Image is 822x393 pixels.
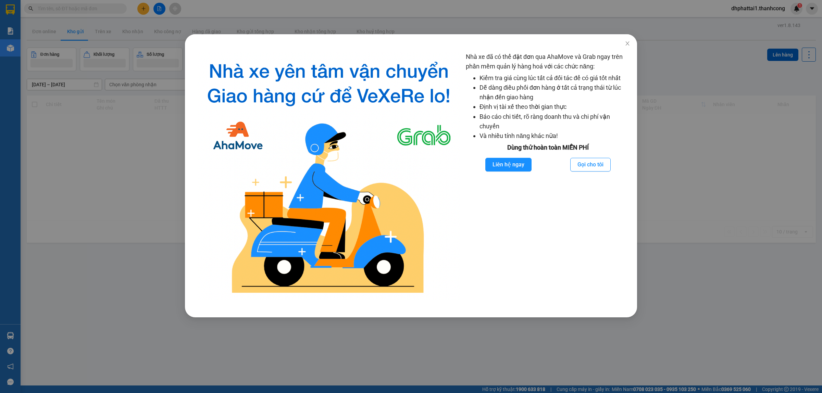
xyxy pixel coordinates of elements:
li: Dễ dàng điều phối đơn hàng ở tất cả trạng thái từ lúc nhận đến giao hàng [480,83,630,102]
li: Định vị tài xế theo thời gian thực [480,102,630,112]
li: Và nhiều tính năng khác nữa! [480,131,630,141]
span: Liên hệ ngay [493,160,524,169]
span: Gọi cho tôi [577,160,603,169]
button: Close [618,34,637,53]
li: Báo cáo chi tiết, rõ ràng doanh thu và chi phí vận chuyển [480,112,630,131]
span: close [625,41,630,46]
div: Nhà xe đã có thể đặt đơn qua AhaMove và Grab ngay trên phần mềm quản lý hàng hoá với các chức năng: [466,52,630,300]
li: Kiểm tra giá cùng lúc tất cả đối tác để có giá tốt nhất [480,73,630,83]
img: logo [197,52,460,300]
button: Gọi cho tôi [570,158,611,172]
div: Dùng thử hoàn toàn MIỄN PHÍ [466,143,630,152]
button: Liên hệ ngay [485,158,532,172]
